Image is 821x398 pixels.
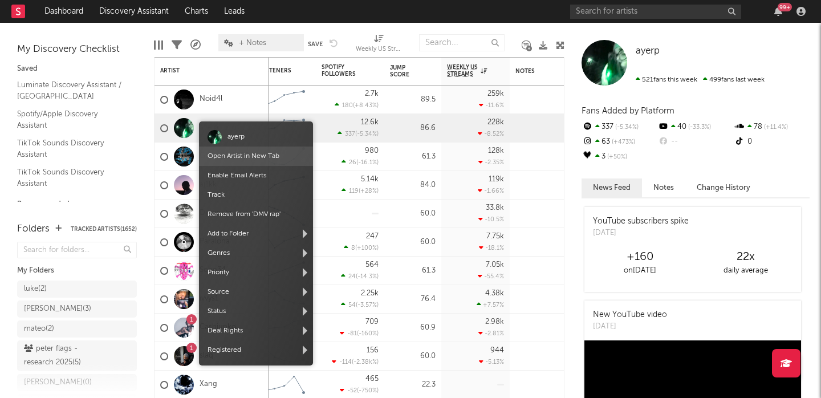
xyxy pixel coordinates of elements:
button: Notes [642,178,685,197]
span: -14.3 % [357,274,377,280]
div: 86.6 [390,121,436,135]
div: 61.3 [390,150,436,164]
div: ( ) [344,244,379,251]
a: Open Artist in New Tab [208,153,279,160]
span: Registered [199,340,313,360]
div: Folders [17,222,50,236]
a: TikTok Sounds Discovery Assistant [17,166,125,189]
div: Weekly US Streams (Weekly US Streams) [356,29,401,62]
button: Save [308,41,323,47]
span: -5.34 % [357,131,377,137]
div: 99 + [778,3,792,11]
div: 33.8k [486,204,504,212]
div: Notes [515,68,629,75]
div: 709 [365,318,379,326]
div: 128k [488,147,504,155]
div: 40 [657,120,733,135]
div: 980 [365,147,379,155]
div: Edit Columns [154,29,163,62]
span: 8 [351,245,355,251]
div: +7.57 % [477,301,504,308]
div: My Folders [17,264,137,278]
div: -55.4 % [478,273,504,280]
a: TikTok Sounds Discovery Assistant [17,137,125,160]
div: [DATE] [593,321,667,332]
span: +11.4 % [762,124,788,131]
div: ( ) [335,101,379,109]
div: ( ) [341,273,379,280]
div: A&R Pipeline [190,29,201,62]
div: Saved [17,62,137,76]
div: 60.0 [390,207,436,221]
div: [PERSON_NAME] ( 3 ) [24,302,91,316]
div: YouTube subscribers spike [593,216,689,228]
span: Weekly US Streams [447,64,478,78]
button: 99+ [774,7,782,16]
a: mateo(2) [17,320,137,338]
div: -1.66 % [478,187,504,194]
div: ( ) [342,159,379,166]
svg: Chart title [259,114,310,143]
span: Genres [199,243,313,263]
div: +160 [587,250,693,264]
div: 2.7k [365,90,379,98]
div: 78 [734,120,810,135]
span: Fans Added by Platform [582,107,674,115]
div: My Discovery Checklist [17,43,137,56]
div: ( ) [341,301,379,308]
div: peter flags - research 2025 ( 5 ) [24,342,104,369]
input: Search for folders... [17,242,137,258]
button: Undo the changes to the current view. [330,38,338,48]
span: Status [199,302,313,321]
span: Source [199,282,313,302]
span: -750 % [359,388,377,394]
div: luke ( 2 ) [24,282,47,296]
a: Spotify/Apple Discovery Assistant [17,108,125,131]
div: 76.4 [390,293,436,306]
div: ( ) [340,330,379,337]
span: +50 % [605,154,627,160]
span: 119 [349,188,359,194]
div: 465 [365,375,379,383]
div: -2.81 % [478,330,504,337]
span: 54 [348,302,356,308]
span: 521 fans this week [636,76,697,83]
div: 2.98k [485,318,504,326]
span: -5.34 % [613,124,639,131]
input: Search for artists [570,5,741,19]
div: 3 [582,149,657,164]
a: [PERSON_NAME](0) [17,374,137,391]
div: mateo ( 2 ) [24,322,54,336]
span: +28 % [360,188,377,194]
div: New YouTube video [593,309,667,321]
div: 337 [582,120,657,135]
div: 156 [367,347,379,354]
span: -2.38k % [353,359,377,365]
div: -5.13 % [479,358,504,365]
span: Enable Email Alerts [199,166,313,185]
div: [DATE] [593,228,689,239]
span: 180 [342,103,353,109]
div: 60.0 [390,235,436,249]
span: 24 [348,274,356,280]
div: 22 x [693,250,798,264]
span: 337 [345,131,355,137]
span: -3.57 % [357,302,377,308]
div: -10.5 % [478,216,504,223]
div: 63 [582,135,657,149]
a: Luminate Discovery Assistant / [GEOGRAPHIC_DATA] [17,79,125,102]
div: Recommended [17,198,137,212]
button: News Feed [582,178,642,197]
a: ayerp [636,46,660,57]
div: 61.3 [390,264,436,278]
div: ayerp [227,130,245,144]
span: -160 % [359,331,377,337]
span: ayerp [636,46,660,56]
span: 26 [349,160,356,166]
div: Spotify Followers [322,64,361,78]
div: 944 [490,347,504,354]
div: Jump Score [390,64,418,78]
div: ( ) [340,387,379,394]
div: ( ) [342,187,379,194]
a: peter flags - research 2025(5) [17,340,137,371]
